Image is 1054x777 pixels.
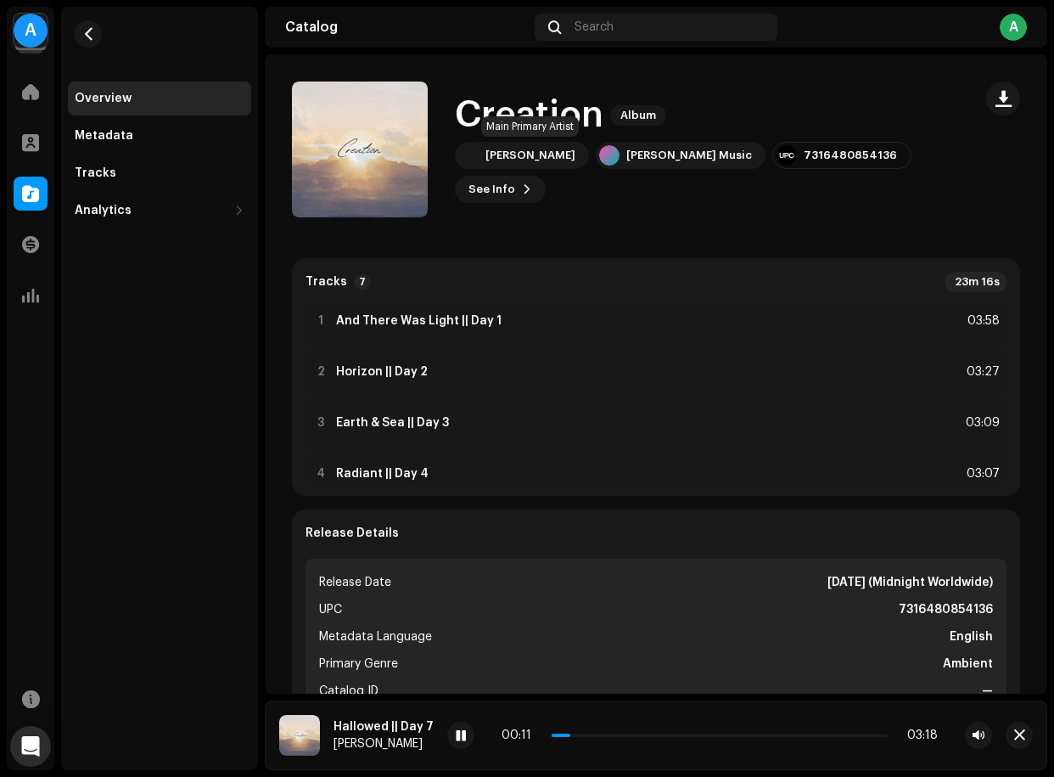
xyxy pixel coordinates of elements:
[336,314,502,328] strong: And There Was Light || Day 1
[899,600,993,620] strong: 7316480854136
[75,204,132,217] div: Analytics
[458,145,479,166] img: 80df3faa-7b51-4f0e-bcfe-6388a3ff40c6
[334,737,434,751] div: [PERSON_NAME]
[962,311,1000,331] div: 03:58
[894,729,938,742] div: 03:18
[68,119,251,153] re-m-nav-item: Metadata
[336,467,429,481] strong: Radiant || Day 4
[626,149,752,162] div: [PERSON_NAME] Music
[336,365,428,379] strong: Horizon || Day 2
[279,715,320,756] img: 09f4ca4c-29a9-41b2-a6b2-d2f066b99867
[75,129,133,143] div: Metadata
[610,105,666,126] span: Album
[319,600,342,620] span: UPC
[319,654,398,674] span: Primary Genre
[336,416,449,430] strong: Earth & Sea || Day 3
[804,149,897,162] div: 7316480854136
[455,96,603,135] h1: Creation
[334,720,434,734] div: Hallowed || Day 7
[1000,14,1027,41] div: A
[575,20,614,34] span: Search
[68,194,251,228] re-m-nav-dropdown: Analytics
[319,572,391,593] span: Release Date
[962,464,1000,484] div: 03:07
[10,726,51,767] div: Open Intercom Messenger
[945,272,1006,292] div: 23m 16s
[502,729,545,742] div: 00:11
[982,681,993,701] strong: —
[319,627,432,647] span: Metadata Language
[950,627,993,647] strong: English
[943,654,993,674] strong: Ambient
[75,92,132,105] div: Overview
[354,274,371,290] p-badge: 7
[285,20,528,34] div: Catalog
[68,82,251,115] re-m-nav-item: Overview
[485,149,575,162] div: [PERSON_NAME]
[827,572,993,593] strong: [DATE] (Midnight Worldwide)
[14,14,48,48] div: A
[455,176,546,203] button: See Info
[68,156,251,190] re-m-nav-item: Tracks
[962,413,1000,433] div: 03:09
[306,275,347,289] strong: Tracks
[319,681,378,701] span: Catalog ID
[306,526,399,540] strong: Release Details
[962,362,1000,382] div: 03:27
[75,166,116,180] div: Tracks
[468,172,515,206] span: See Info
